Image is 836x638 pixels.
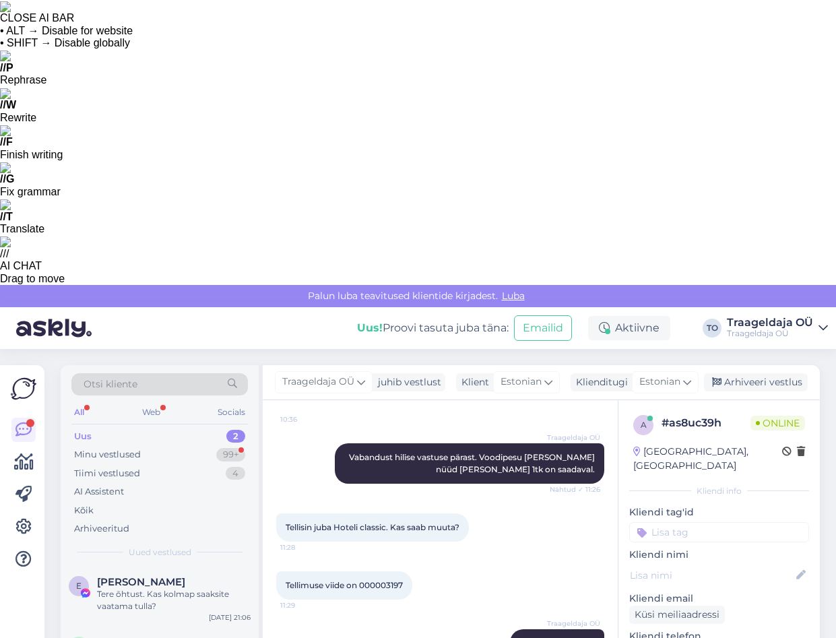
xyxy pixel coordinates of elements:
div: Arhiveeri vestlus [704,373,808,391]
div: AI Assistent [74,485,124,499]
span: Traageldaja OÜ [282,375,354,389]
span: Tellimuse viide on 000003197 [286,580,403,590]
div: Traageldaja OÜ [727,317,813,328]
div: Aktiivne [588,316,670,340]
div: Traageldaja OÜ [727,328,813,339]
span: Online [750,416,805,430]
span: Traageldaja OÜ [547,433,600,443]
div: 2 [226,430,245,443]
span: Elise Naggel [97,576,185,588]
div: Socials [215,404,248,421]
div: [DATE] 21:06 [209,612,251,623]
div: Web [139,404,163,421]
button: Emailid [514,315,572,341]
img: Askly Logo [11,376,36,402]
a: Traageldaja OÜTraageldaja OÜ [727,317,828,339]
b: Uus! [357,321,383,334]
div: juhib vestlust [373,375,441,389]
div: Kõik [74,504,94,517]
div: 99+ [216,448,245,461]
div: 4 [226,467,245,480]
span: Otsi kliente [84,377,137,391]
span: Tellisin juba Hoteli classic. Kas saab muuta? [286,522,459,532]
p: Kliendi tag'id [629,505,809,519]
div: Uus [74,430,92,443]
p: Kliendi email [629,592,809,606]
span: Vabandust hilise vastuse pärast. Voodipesu [PERSON_NAME] nüüd [PERSON_NAME] 1tk on saadaval. [349,452,597,474]
span: 11:28 [280,542,331,552]
span: Estonian [639,375,680,389]
span: 10:36 [280,414,331,424]
p: Kliendi nimi [629,548,809,562]
span: Estonian [501,375,542,389]
div: Tiimi vestlused [74,467,140,480]
input: Lisa tag [629,522,809,542]
div: All [71,404,87,421]
div: Kliendi info [629,485,809,497]
span: E [76,581,82,591]
span: Uued vestlused [129,546,191,559]
div: Küsi meiliaadressi [629,606,725,624]
span: Nähtud ✓ 11:26 [550,484,600,495]
div: Minu vestlused [74,448,141,461]
span: Luba [498,290,529,302]
span: Traageldaja OÜ [547,618,600,629]
input: Lisa nimi [630,568,794,583]
div: TO [703,319,721,338]
div: Proovi tasuta juba täna: [357,320,509,336]
div: [GEOGRAPHIC_DATA], [GEOGRAPHIC_DATA] [633,445,782,473]
div: Klient [456,375,489,389]
div: Tere õhtust. Kas kolmap saaksite vaatama tulla? [97,588,251,612]
span: a [641,420,647,430]
div: Klienditugi [571,375,628,389]
div: Arhiveeritud [74,522,129,536]
div: # as8uc39h [662,415,750,431]
span: 11:29 [280,600,331,610]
